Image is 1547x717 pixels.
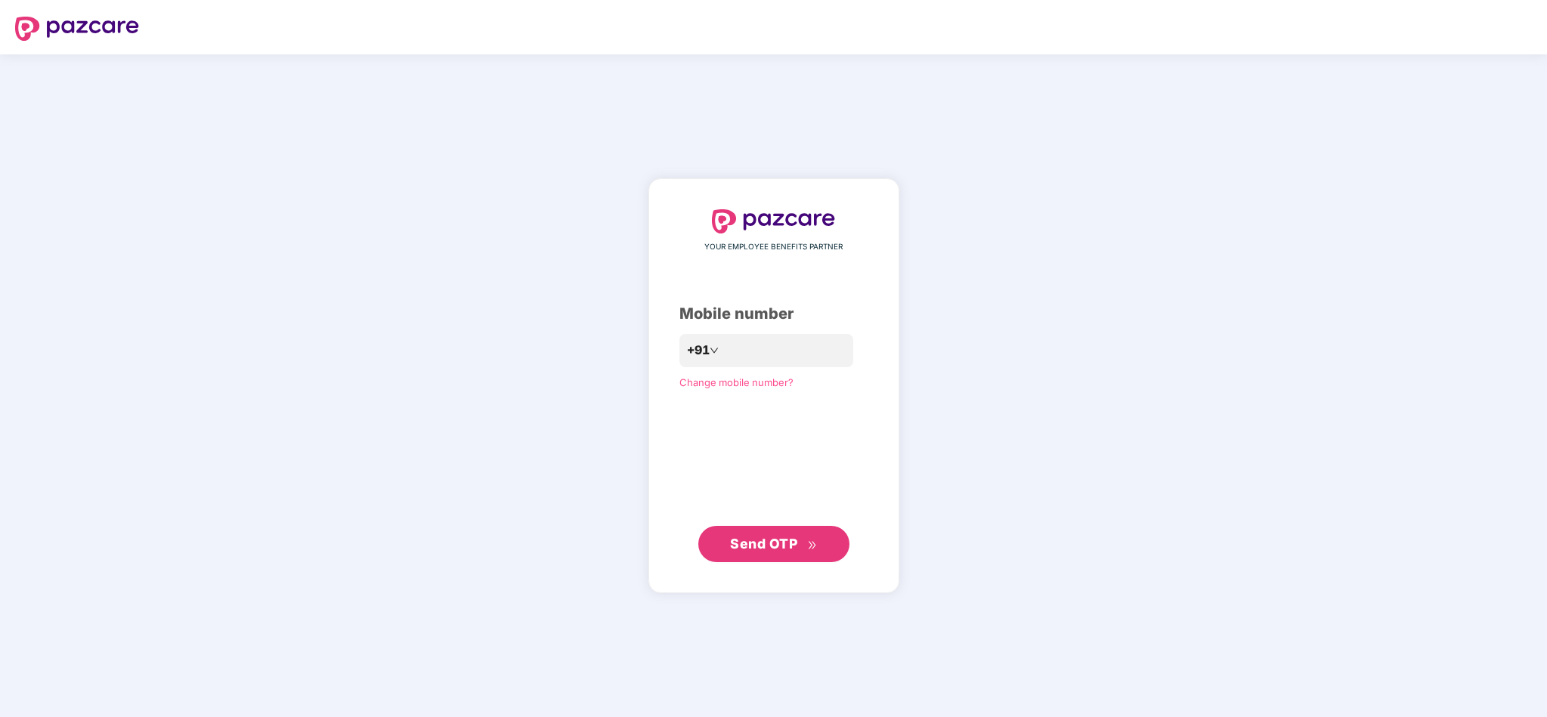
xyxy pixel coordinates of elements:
[698,526,849,562] button: Send OTPdouble-right
[679,376,794,388] a: Change mobile number?
[807,540,817,550] span: double-right
[712,209,836,233] img: logo
[710,346,719,355] span: down
[730,536,797,552] span: Send OTP
[704,241,843,253] span: YOUR EMPLOYEE BENEFITS PARTNER
[15,17,139,41] img: logo
[687,341,710,360] span: +91
[679,302,868,326] div: Mobile number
